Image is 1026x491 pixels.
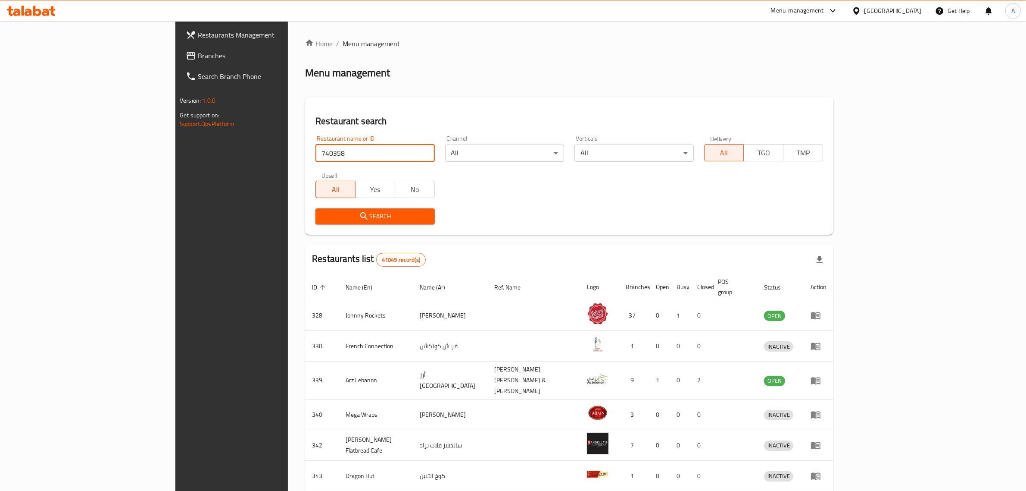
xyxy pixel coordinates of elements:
span: Yes [359,183,392,196]
td: 0 [649,400,670,430]
td: 0 [690,331,711,362]
td: 0 [670,362,690,400]
td: 1 [670,300,690,331]
div: Total records count [376,253,426,267]
th: Logo [580,274,619,300]
div: Menu-management [771,6,824,16]
span: Search Branch Phone [198,71,340,82]
td: 0 [649,331,670,362]
img: Sandella's Flatbread Cafe [587,433,608,454]
td: 0 [670,331,690,362]
span: INACTIVE [764,342,793,352]
span: ID [312,282,328,293]
span: TGO [747,147,780,159]
span: No [399,183,431,196]
div: Export file [809,249,830,270]
span: Name (Ar) [420,282,456,293]
button: TGO [743,144,783,161]
a: Support.OpsPlatform [180,118,234,129]
td: Johnny Rockets [339,300,413,331]
div: Menu [811,409,826,420]
span: OPEN [764,311,785,321]
span: Version: [180,95,201,106]
div: All [445,145,564,162]
td: فرنش كونكشن [413,331,488,362]
span: Menu management [343,38,400,49]
td: French Connection [339,331,413,362]
td: 0 [649,300,670,331]
div: [GEOGRAPHIC_DATA] [864,6,921,16]
img: French Connection [587,334,608,355]
td: 1 [619,331,649,362]
div: Menu [811,341,826,351]
img: Arz Lebanon [587,368,608,390]
th: Busy [670,274,690,300]
span: All [319,183,352,196]
span: Get support on: [180,110,219,121]
td: Arz Lebanon [339,362,413,400]
span: POS group [718,277,747,297]
th: Open [649,274,670,300]
input: Search for restaurant name or ID.. [315,145,434,162]
span: Name (En) [346,282,384,293]
span: Search [322,211,427,222]
div: Menu [811,310,826,321]
td: سانديلاز فلات براد [413,430,488,461]
td: 2 [690,362,711,400]
button: All [704,144,744,161]
span: Branches [198,50,340,61]
button: Yes [355,181,395,198]
td: 0 [690,430,711,461]
td: 0 [690,400,711,430]
img: Dragon Hut [587,463,608,485]
a: Search Branch Phone [179,66,347,87]
th: Branches [619,274,649,300]
span: Restaurants Management [198,30,340,40]
td: 0 [690,300,711,331]
h2: Restaurants list [312,252,426,267]
td: 3 [619,400,649,430]
td: Mega Wraps [339,400,413,430]
div: All [574,145,693,162]
span: OPEN [764,376,785,386]
td: 1 [649,362,670,400]
div: Menu [811,440,826,450]
span: A [1011,6,1015,16]
button: Search [315,208,434,224]
span: INACTIVE [764,410,793,420]
td: 7 [619,430,649,461]
span: INACTIVE [764,441,793,450]
h2: Restaurant search [315,115,823,128]
td: 0 [670,400,690,430]
nav: breadcrumb [305,38,833,49]
div: INACTIVE [764,410,793,420]
button: No [395,181,435,198]
button: All [315,181,356,198]
td: [PERSON_NAME] Flatbread Cafe [339,430,413,461]
span: Ref. Name [495,282,532,293]
span: INACTIVE [764,471,793,481]
h2: Menu management [305,66,390,80]
div: OPEN [764,376,785,386]
td: [PERSON_NAME] [413,400,488,430]
img: Johnny Rockets [587,303,608,324]
span: 1.0.0 [202,95,215,106]
th: Action [804,274,833,300]
td: 37 [619,300,649,331]
div: Menu [811,375,826,386]
span: 41049 record(s) [377,256,425,264]
td: 0 [670,430,690,461]
span: All [708,147,741,159]
td: أرز [GEOGRAPHIC_DATA] [413,362,488,400]
a: Branches [179,45,347,66]
td: 0 [649,430,670,461]
div: OPEN [764,311,785,321]
a: Restaurants Management [179,25,347,45]
label: Upsell [321,172,337,178]
th: Closed [690,274,711,300]
img: Mega Wraps [587,402,608,424]
span: TMP [787,147,820,159]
